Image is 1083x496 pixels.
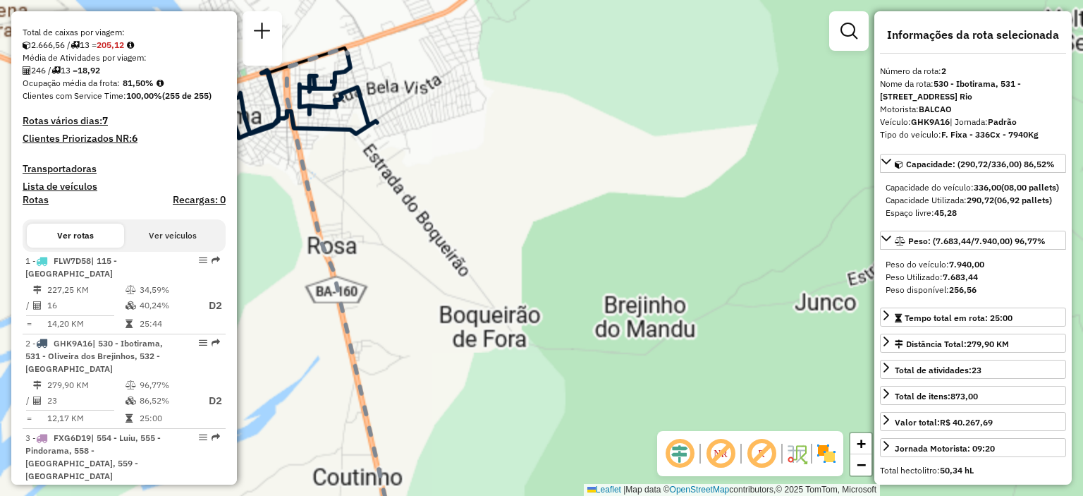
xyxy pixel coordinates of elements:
[23,115,226,127] h4: Rotas vários dias:
[47,392,125,410] td: 23
[934,207,957,218] strong: 45,28
[857,435,866,452] span: +
[157,79,164,87] em: Média calculada utilizando a maior ocupação (%Peso ou %Cubagem) de cada rota da sessão. Rotas cro...
[785,442,808,465] img: Fluxo de ruas
[587,485,621,495] a: Leaflet
[23,78,120,88] span: Ocupação média da frota:
[54,338,92,349] span: GHK9A16
[23,181,226,193] h4: Lista de veículos
[919,104,952,114] strong: BALCAO
[880,154,1066,173] a: Capacidade: (290,72/336,00) 86,52%
[126,414,133,423] i: Tempo total em rota
[895,390,978,403] div: Total de itens:
[123,78,154,88] strong: 81,50%
[949,284,977,295] strong: 256,56
[911,116,950,127] strong: GHK9A16
[54,255,91,266] span: FLW7D58
[25,433,161,481] span: 3 -
[880,231,1066,250] a: Peso: (7.683,44/7.940,00) 96,77%
[906,159,1055,169] span: Capacidade: (290,72/336,00) 86,52%
[33,381,42,389] i: Distância Total
[199,339,207,347] em: Opções
[126,90,162,101] strong: 100,00%
[199,433,207,442] em: Opções
[941,129,1039,140] strong: F. Fixa - 336Cx - 7940Kg
[857,456,866,473] span: −
[25,317,32,331] td: =
[950,116,1017,127] span: | Jornada:
[663,437,697,471] span: Ocultar deslocamento
[880,78,1066,103] div: Nome da rota:
[162,90,212,101] strong: (255 de 255)
[47,297,125,315] td: 16
[850,454,871,476] a: Zoom out
[908,236,1046,246] span: Peso: (7.683,44/7.940,00) 96,77%
[197,393,222,409] p: D2
[880,438,1066,457] a: Jornada Motorista: 09:20
[139,317,195,331] td: 25:44
[47,378,125,392] td: 279,90 KM
[950,391,978,401] strong: 873,00
[126,320,133,328] i: Tempo total em rota
[895,365,981,375] span: Total de atividades:
[71,41,80,49] i: Total de rotas
[126,397,136,405] i: % de utilização da cubagem
[139,297,195,315] td: 40,24%
[880,464,1066,477] div: Total hectolitro:
[880,253,1066,302] div: Peso: (7.683,44/7.940,00) 96,77%
[47,411,125,425] td: 12,17 KM
[886,271,1060,284] div: Peso Utilizado:
[126,286,136,294] i: % de utilização do peso
[212,433,220,442] em: Rota exportada
[886,194,1060,207] div: Capacidade Utilizada:
[704,437,738,471] span: Exibir NR
[949,259,984,270] strong: 7.940,00
[78,65,100,75] strong: 18,92
[33,301,42,310] i: Total de Atividades
[886,207,1060,219] div: Espaço livre:
[132,132,137,145] strong: 6
[880,28,1066,42] h4: Informações da rota selecionada
[895,416,993,429] div: Valor total:
[895,338,1009,351] div: Distância Total:
[745,437,778,471] span: Exibir rótulo
[880,412,1066,431] a: Valor total:R$ 40.267,69
[1001,182,1059,193] strong: (08,00 pallets)
[23,194,49,206] a: Rotas
[23,163,226,175] h4: Transportadoras
[33,286,42,294] i: Distância Total
[248,17,276,49] a: Nova sessão e pesquisa
[967,339,1009,349] span: 279,90 KM
[880,176,1066,225] div: Capacidade: (290,72/336,00) 86,52%
[47,317,125,331] td: 14,20 KM
[880,65,1066,78] div: Número da rota:
[23,52,226,64] div: Média de Atividades por viagem:
[880,308,1066,327] a: Tempo total em rota: 25:00
[880,386,1066,405] a: Total de itens:873,00
[23,26,226,39] div: Total de caixas por viagem:
[25,338,163,374] span: | 530 - Ibotirama, 531 - Oliveira dos Brejinhos, 532 - [GEOGRAPHIC_DATA]
[886,181,1060,194] div: Capacidade do veículo:
[23,90,126,101] span: Clientes com Service Time:
[51,66,61,75] i: Total de rotas
[25,338,163,374] span: 2 -
[23,64,226,77] div: 246 / 13 =
[124,224,221,248] button: Ver veículos
[988,116,1017,127] strong: Padrão
[943,272,978,282] strong: 7.683,44
[54,433,91,443] span: FXG6D19
[97,40,124,50] strong: 205,12
[25,297,32,315] td: /
[670,485,730,495] a: OpenStreetMap
[895,442,995,455] div: Jornada Motorista: 09:20
[880,334,1066,353] a: Distância Total:279,90 KM
[905,313,1012,323] span: Tempo total em rota: 25:00
[47,283,125,297] td: 227,25 KM
[139,378,195,392] td: 96,77%
[940,417,993,428] strong: R$ 40.267,69
[25,411,32,425] td: =
[199,256,207,265] em: Opções
[972,365,981,375] strong: 23
[886,259,984,270] span: Peso do veículo:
